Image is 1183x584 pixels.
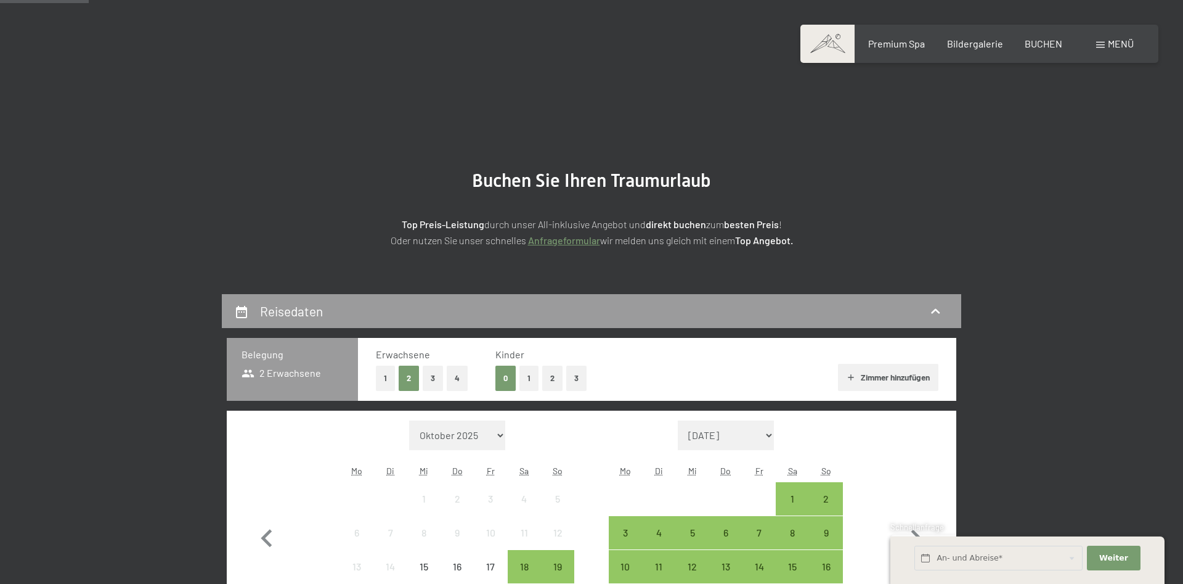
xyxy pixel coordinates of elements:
div: Anreise möglich [675,516,709,549]
abbr: Donnerstag [720,466,731,476]
h2: Reisedaten [260,303,323,319]
div: 3 [475,494,506,525]
div: Anreise nicht möglich [373,550,407,583]
div: Fri Oct 17 2025 [474,550,507,583]
div: Tue Nov 04 2025 [642,516,675,549]
span: Schnellanfrage [890,522,944,532]
span: Weiter [1099,553,1128,564]
div: Anreise möglich [609,516,642,549]
button: 4 [447,366,468,391]
div: Mon Nov 03 2025 [609,516,642,549]
div: 10 [475,528,506,559]
div: Anreise möglich [675,550,709,583]
div: 9 [442,528,473,559]
div: 9 [811,528,842,559]
div: Anreise nicht möglich [407,482,441,516]
div: Tue Oct 07 2025 [373,516,407,549]
div: Anreise möglich [609,550,642,583]
div: Anreise möglich [810,516,843,549]
div: 7 [744,528,774,559]
strong: besten Preis [724,218,779,230]
button: 3 [423,366,443,391]
div: 2 [811,494,842,525]
div: 6 [710,528,741,559]
div: 8 [409,528,439,559]
div: Anreise möglich [776,482,809,516]
div: 1 [409,494,439,525]
button: Zimmer hinzufügen [838,364,938,391]
div: 11 [509,528,540,559]
button: 1 [519,366,539,391]
div: Anreise nicht möglich [508,482,541,516]
div: Anreise nicht möglich [407,550,441,583]
div: Anreise möglich [642,516,675,549]
div: Thu Oct 16 2025 [441,550,474,583]
div: Sat Nov 15 2025 [776,550,809,583]
div: 7 [375,528,405,559]
div: Anreise möglich [810,482,843,516]
div: Wed Oct 15 2025 [407,550,441,583]
div: Thu Nov 06 2025 [709,516,742,549]
a: Bildergalerie [947,38,1003,49]
div: 1 [777,494,808,525]
div: Mon Oct 13 2025 [340,550,373,583]
div: 6 [341,528,372,559]
abbr: Mittwoch [688,466,697,476]
div: Wed Oct 08 2025 [407,516,441,549]
div: Anreise nicht möglich [508,516,541,549]
abbr: Samstag [519,466,529,476]
abbr: Donnerstag [452,466,463,476]
abbr: Freitag [487,466,495,476]
div: Anreise nicht möglich [441,516,474,549]
span: BUCHEN [1025,38,1062,49]
abbr: Dienstag [655,466,663,476]
button: 1 [376,366,395,391]
abbr: Freitag [755,466,763,476]
abbr: Dienstag [386,466,394,476]
div: 4 [643,528,674,559]
button: 2 [542,366,563,391]
div: 12 [542,528,573,559]
div: Sun Nov 16 2025 [810,550,843,583]
div: Fri Nov 07 2025 [742,516,776,549]
abbr: Montag [351,466,362,476]
h3: Belegung [242,348,343,361]
div: Sun Oct 12 2025 [541,516,574,549]
div: Anreise möglich [742,550,776,583]
button: 2 [399,366,419,391]
div: Sat Nov 01 2025 [776,482,809,516]
div: Sat Nov 08 2025 [776,516,809,549]
a: Anfrageformular [528,234,600,246]
div: 4 [509,494,540,525]
div: Fri Oct 03 2025 [474,482,507,516]
div: Sun Nov 02 2025 [810,482,843,516]
button: 3 [566,366,587,391]
div: Wed Nov 12 2025 [675,550,709,583]
div: Tue Nov 11 2025 [642,550,675,583]
a: Premium Spa [868,38,925,49]
div: Tue Oct 14 2025 [373,550,407,583]
div: 3 [610,528,641,559]
strong: Top Preis-Leistung [402,218,484,230]
div: Thu Oct 09 2025 [441,516,474,549]
div: 5 [542,494,573,525]
div: Anreise möglich [642,550,675,583]
p: durch unser All-inklusive Angebot und zum ! Oder nutzen Sie unser schnelles wir melden uns gleich... [283,216,900,248]
div: Sun Oct 05 2025 [541,482,574,516]
div: Thu Nov 13 2025 [709,550,742,583]
abbr: Mittwoch [420,466,428,476]
div: Anreise möglich [541,550,574,583]
span: Buchen Sie Ihren Traumurlaub [472,170,711,191]
abbr: Samstag [788,466,797,476]
div: 5 [677,528,707,559]
div: Anreise möglich [810,550,843,583]
div: 2 [442,494,473,525]
div: Anreise nicht möglich [441,550,474,583]
div: Sun Nov 09 2025 [810,516,843,549]
div: Anreise nicht möglich [373,516,407,549]
span: Erwachsene [376,348,430,360]
div: Anreise möglich [508,550,541,583]
div: Sat Oct 11 2025 [508,516,541,549]
div: Anreise möglich [776,550,809,583]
